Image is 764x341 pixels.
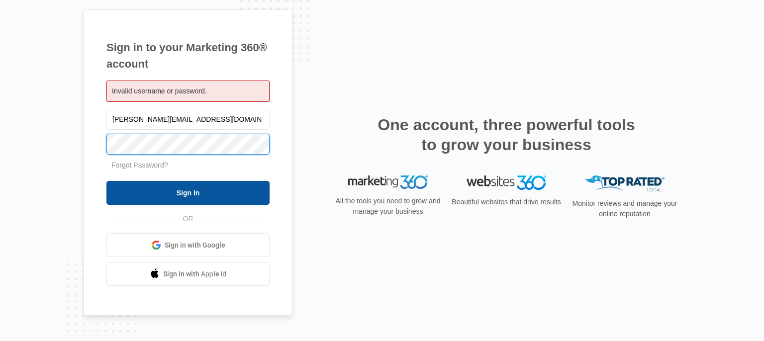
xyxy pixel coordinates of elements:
span: OR [176,214,200,224]
span: Invalid username or password. [112,87,207,95]
p: Beautiful websites that drive results [451,197,562,207]
img: Top Rated Local [585,175,665,192]
h1: Sign in to your Marketing 360® account [106,39,270,72]
a: Forgot Password? [111,161,168,169]
img: Websites 360 [467,175,546,190]
h2: One account, three powerful tools to grow your business [375,115,638,155]
a: Sign in with Apple Id [106,262,270,286]
p: Monitor reviews and manage your online reputation [569,198,680,219]
img: Marketing 360 [348,175,428,189]
a: Sign in with Google [106,233,270,257]
input: Sign In [106,181,270,205]
span: Sign in with Google [165,240,225,251]
span: Sign in with Apple Id [163,269,227,279]
p: All the tools you need to grow and manage your business [332,196,444,217]
input: Email [106,109,270,130]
